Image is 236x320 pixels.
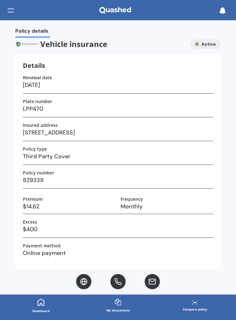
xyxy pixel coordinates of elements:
[23,152,213,161] h3: Third Party Cover
[23,62,45,70] h3: Details
[23,122,58,128] label: Insured address
[106,307,130,313] div: My documents
[121,202,213,211] h3: Monthly
[15,39,40,49] img: Assurant.png
[23,202,115,211] h3: $14.62
[23,80,213,90] h3: [DATE]
[23,248,213,258] h3: Online payment
[15,39,190,49] span: Vehicle insurance
[32,308,49,314] div: Dashboard
[23,75,52,80] label: Renewal date
[23,104,213,114] h3: LPP470
[156,295,233,317] a: Compare policy
[183,306,207,312] div: Compare policy
[23,243,61,248] label: Payment method
[23,225,213,234] h3: $400
[23,175,213,185] h3: 829339
[23,146,47,152] label: Policy type
[15,28,49,36] span: Policy details
[23,196,43,202] label: Premium
[23,219,37,225] label: Excess
[15,294,221,304] h2: Renewal overview
[23,170,54,175] label: Policy number
[80,295,157,317] a: My documents
[23,99,52,104] label: Plate number
[3,295,80,317] a: Dashboard
[121,196,143,202] label: Frequency
[23,128,213,137] h3: [STREET_ADDRESS]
